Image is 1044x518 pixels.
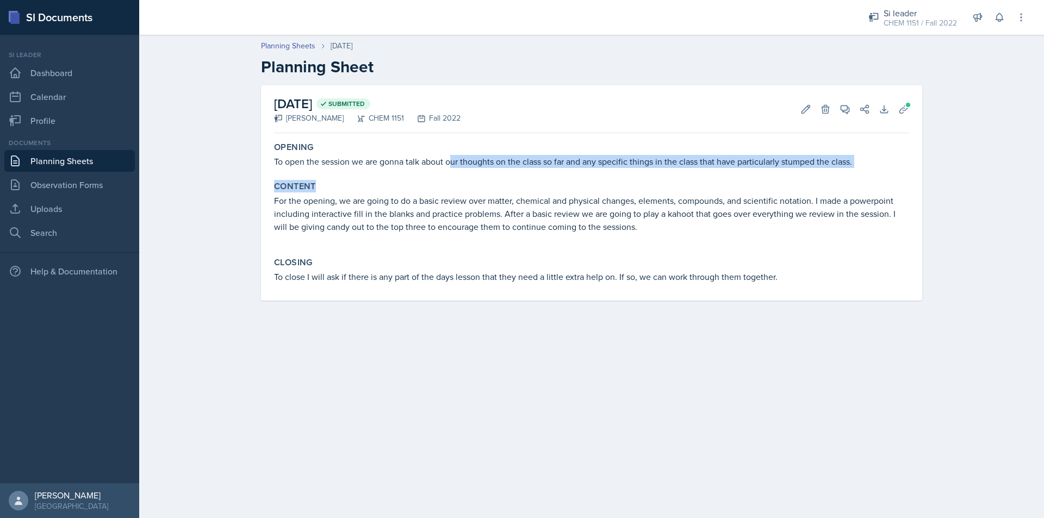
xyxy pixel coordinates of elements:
[274,155,909,168] p: To open the session we are gonna talk about our thoughts on the class so far and any specific thi...
[404,113,461,124] div: Fall 2022
[261,40,315,52] a: Planning Sheets
[261,57,922,77] h2: Planning Sheet
[274,194,909,233] p: For the opening, we are going to do a basic review over matter, chemical and physical changes, el...
[4,260,135,282] div: Help & Documentation
[4,62,135,84] a: Dashboard
[4,174,135,196] a: Observation Forms
[4,110,135,132] a: Profile
[35,490,108,501] div: [PERSON_NAME]
[274,270,909,283] p: To close I will ask if there is any part of the days lesson that they need a little extra help on...
[35,501,108,511] div: [GEOGRAPHIC_DATA]
[328,99,365,108] span: Submitted
[274,94,461,114] h2: [DATE]
[4,222,135,244] a: Search
[4,150,135,172] a: Planning Sheets
[274,257,313,268] label: Closing
[344,113,404,124] div: CHEM 1151
[4,86,135,108] a: Calendar
[274,113,344,124] div: [PERSON_NAME]
[274,142,314,153] label: Opening
[4,50,135,60] div: Si leader
[274,181,316,192] label: Content
[4,138,135,148] div: Documents
[4,198,135,220] a: Uploads
[884,7,957,20] div: Si leader
[884,17,957,29] div: CHEM 1151 / Fall 2022
[331,40,352,52] div: [DATE]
